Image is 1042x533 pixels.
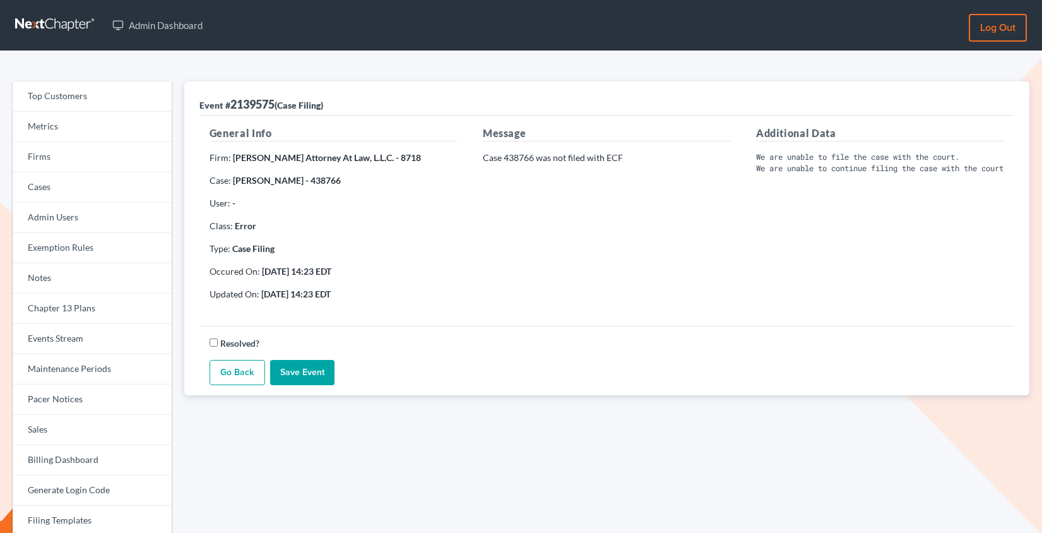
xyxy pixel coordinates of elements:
[275,100,323,111] span: (Case Filing)
[106,14,209,37] a: Admin Dashboard
[210,175,231,186] span: Case:
[199,100,230,111] span: Event #
[13,233,172,263] a: Exemption Rules
[13,385,172,415] a: Pacer Notices
[13,263,172,294] a: Notes
[270,360,335,385] input: Save Event
[13,142,172,172] a: Firms
[235,220,256,231] strong: Error
[210,126,458,141] h5: General Info
[220,337,259,350] label: Resolved?
[233,175,341,186] strong: [PERSON_NAME] - 438766
[756,152,1004,174] pre: We are unable to file the case with the court. We are unable to continue filing the case with the...
[261,289,331,299] strong: [DATE] 14:23 EDT
[233,152,421,163] strong: [PERSON_NAME] Attorney At Law, L.L.C. - 8718
[13,172,172,203] a: Cases
[262,266,331,277] strong: [DATE] 14:23 EDT
[13,324,172,354] a: Events Stream
[210,220,233,231] span: Class:
[210,198,230,208] span: User:
[232,243,275,254] strong: Case Filing
[210,360,265,385] a: Go Back
[13,415,172,445] a: Sales
[210,152,231,163] span: Firm:
[210,243,230,254] span: Type:
[13,203,172,233] a: Admin Users
[13,81,172,112] a: Top Customers
[210,266,260,277] span: Occured On:
[13,476,172,506] a: Generate Login Code
[483,126,731,141] h5: Message
[13,112,172,142] a: Metrics
[13,354,172,385] a: Maintenance Periods
[13,294,172,324] a: Chapter 13 Plans
[232,198,235,208] strong: -
[969,14,1027,42] a: Log out
[13,445,172,476] a: Billing Dashboard
[756,126,1004,141] h5: Additional Data
[483,152,731,164] p: Case 438766 was not filed with ECF
[210,289,259,299] span: Updated On:
[199,97,323,112] div: 2139575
